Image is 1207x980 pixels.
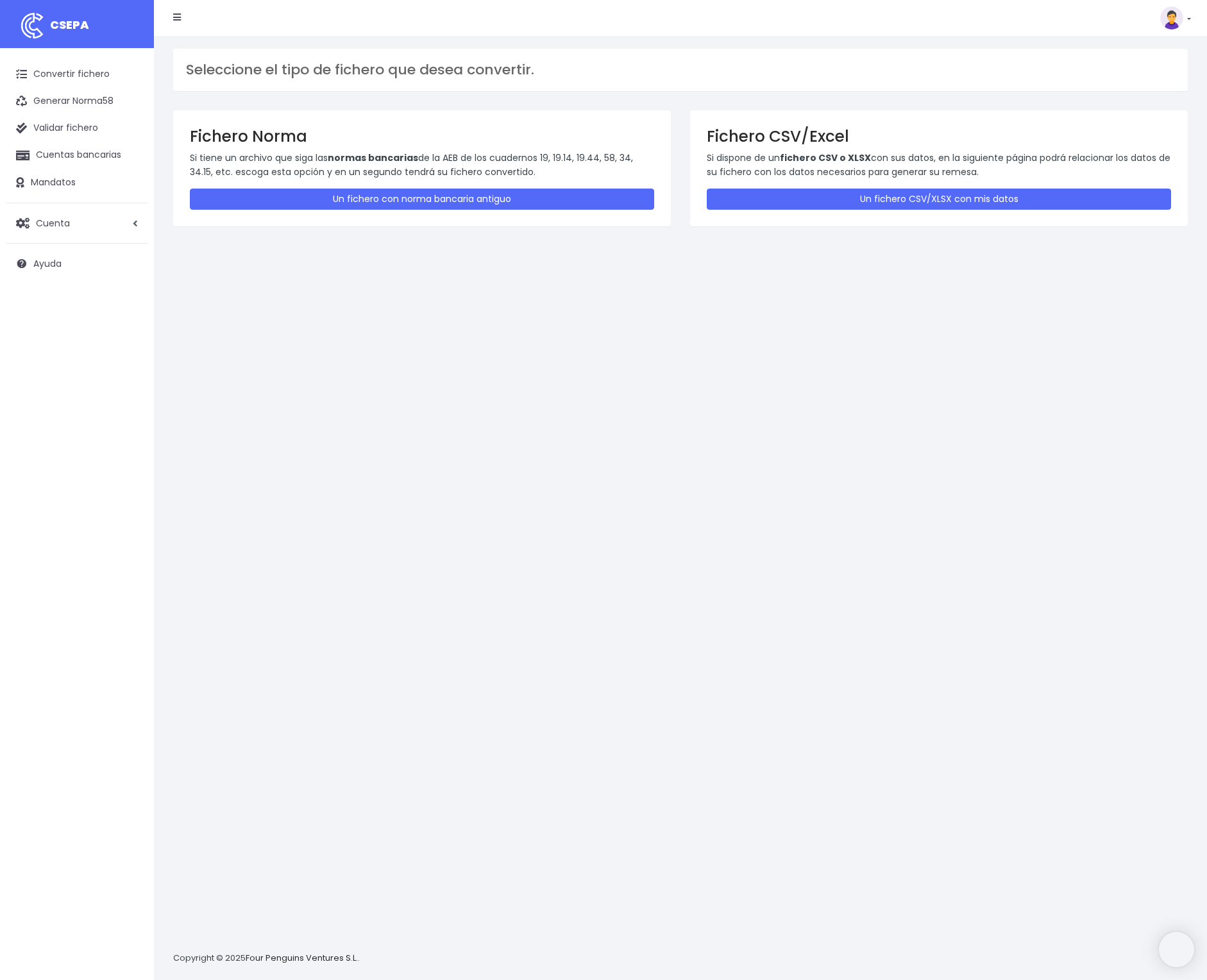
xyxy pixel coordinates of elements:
span: Cuenta [36,216,70,229]
a: Four Penguins Ventures S.L. [246,952,358,964]
p: Copyright © 2025 . [173,952,360,965]
span: CSEPA [50,17,89,33]
img: profile [1160,6,1183,30]
span: Ayuda [33,257,62,270]
strong: fichero CSV o XLSX [780,151,871,164]
a: Cuenta [6,210,148,237]
h3: Fichero CSV/Excel [707,127,1171,146]
h3: Fichero Norma [190,127,654,146]
p: Si dispone de un con sus datos, en la siguiente página podrá relacionar los datos de su fichero c... [707,151,1171,180]
a: Ayuda [6,250,148,277]
a: Mandatos [6,169,148,196]
a: Validar fichero [6,115,148,142]
a: Cuentas bancarias [6,142,148,169]
a: Un fichero con norma bancaria antiguo [190,189,654,210]
a: Convertir fichero [6,61,148,88]
strong: normas bancarias [328,151,418,164]
p: Si tiene un archivo que siga las de la AEB de los cuadernos 19, 19.14, 19.44, 58, 34, 34.15, etc.... [190,151,654,180]
h3: Seleccione el tipo de fichero que desea convertir. [186,62,1175,78]
a: Un fichero CSV/XLSX con mis datos [707,189,1171,210]
a: Generar Norma58 [6,88,148,115]
img: logo [16,10,48,42]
